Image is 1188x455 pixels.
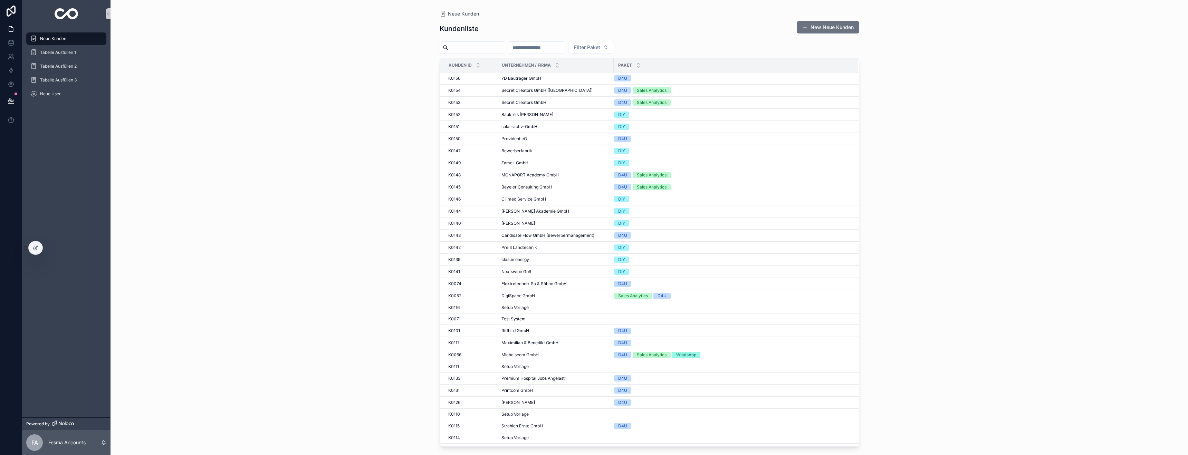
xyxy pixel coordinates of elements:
[614,281,850,287] a: D4U
[614,220,850,226] a: DIY
[440,10,479,17] a: Neue Kunden
[448,221,461,226] span: K0140
[448,328,460,333] span: K0101
[448,124,493,129] a: K0151
[501,76,541,81] span: 7D Bauträger GmbH
[448,221,493,226] a: K0140
[448,293,461,299] span: K0052
[618,112,625,118] div: DIY
[501,305,610,310] a: Setup Vorlage
[448,316,461,322] span: K0071
[614,352,850,358] a: D4USales AnalyticsWhatsApp
[501,88,593,93] span: Secret Creators GmbH ([GEOGRAPHIC_DATA])
[448,281,493,287] a: K0074
[614,112,850,118] a: DIY
[448,148,461,154] span: K0147
[614,99,850,106] a: D4USales Analytics
[26,88,106,100] a: Neue User
[448,160,493,166] a: K0149
[501,160,528,166] span: FameL GmbH
[26,46,106,59] a: Tabelle Ausfüllen 1
[448,376,493,381] a: K0133
[501,435,529,441] span: Setup Vorlage
[448,257,460,262] span: K0139
[637,352,667,358] div: Sales Analytics
[448,376,460,381] span: K0133
[448,172,493,178] a: K0148
[614,293,850,299] a: Sales AnalyticsD4U
[614,232,850,239] a: D4U
[448,136,461,142] span: K0150
[614,75,850,81] a: D4U
[501,412,529,417] span: Setup Vorlage
[501,257,529,262] span: clasun energy
[614,196,850,202] a: DIY
[614,136,850,142] a: D4U
[448,412,493,417] a: K0110
[448,76,460,81] span: K0156
[448,88,493,93] a: K0154
[448,209,493,214] a: K0144
[448,305,460,310] span: K0116
[501,423,610,429] a: Strahlen Ernte GmbH
[501,281,567,287] span: Elektrotechnik Sa & Söhne GmbH
[22,28,111,109] div: scrollable content
[501,400,610,405] a: [PERSON_NAME]
[448,88,461,93] span: K0154
[501,400,535,405] span: [PERSON_NAME]
[501,112,610,117] a: Baukreis [PERSON_NAME]
[501,269,531,274] span: Nextswipe GbR
[448,196,493,202] a: K0146
[501,316,526,322] span: Test System
[501,328,529,333] span: Riffbird GmbH
[614,124,850,130] a: DIY
[614,160,850,166] a: DIY
[614,208,850,214] a: DIY
[26,60,106,72] a: Tabelle Ausfüllen 2
[501,148,610,154] a: Bewerberfabrik
[614,399,850,406] a: D4U
[501,88,610,93] a: Secret Creators GmbH ([GEOGRAPHIC_DATA])
[637,87,667,94] div: Sales Analytics
[448,400,493,405] a: K0126
[26,74,106,86] a: Tabelle Ausfüllen 3
[797,21,859,33] a: New Neue Kunden
[448,112,460,117] span: K0152
[501,221,535,226] span: [PERSON_NAME]
[501,376,610,381] a: Premium Hospital Jobs Angelastri
[501,388,533,393] span: Printcom GmbH
[448,400,460,405] span: K0126
[614,87,850,94] a: D4USales Analytics
[501,136,527,142] span: Provident eG
[614,184,850,190] a: D4USales Analytics
[618,62,632,68] span: Paket
[449,62,472,68] span: Kunden ID
[618,196,625,202] div: DIY
[614,148,850,154] a: DIY
[448,184,493,190] a: K0145
[501,172,559,178] span: MONAPORT Academy GmbH
[448,364,459,369] span: K0111
[637,184,667,190] div: Sales Analytics
[448,340,493,346] a: K0117
[618,75,627,81] div: D4U
[501,245,610,250] a: Preiß Landtechnik
[501,112,553,117] span: Baukreis [PERSON_NAME]
[618,208,625,214] div: DIY
[618,387,627,394] div: D4U
[618,256,625,263] div: DIY
[614,269,850,275] a: DIY
[618,148,625,154] div: DIY
[501,281,610,287] a: Elektrotechnik Sa & Söhne GmbH
[614,172,850,178] a: D4USales Analytics
[501,352,610,358] a: Michelscom GmbH
[40,50,76,55] span: Tabelle Ausfüllen 1
[501,221,610,226] a: [PERSON_NAME]
[448,328,493,333] a: K0101
[448,124,460,129] span: K0151
[440,24,479,33] h1: Kundenliste
[501,388,610,393] a: Printcom GmbH
[637,172,667,178] div: Sales Analytics
[501,340,610,346] a: Maximilian & Benedikt GmbH
[501,423,543,429] span: Strahlen Ernte GmbH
